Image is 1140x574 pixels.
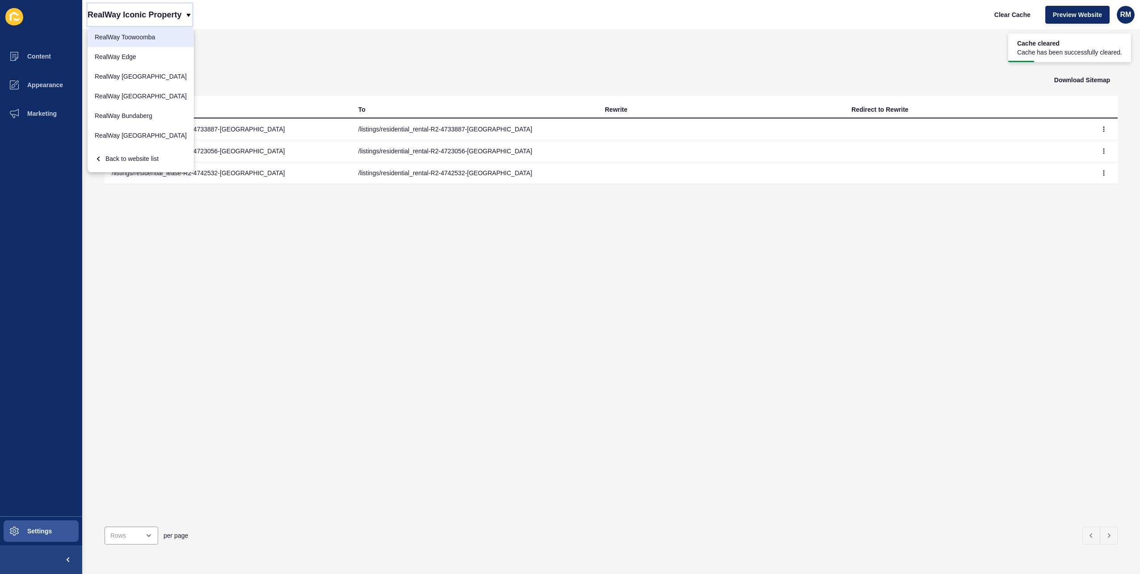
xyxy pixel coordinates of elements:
[351,140,598,162] td: /listings/residential_rental-R2-4723056-[GEOGRAPHIC_DATA]
[88,47,194,67] a: RealWay Edge
[1053,10,1102,19] span: Preview Website
[163,531,188,540] span: per page
[851,105,909,114] div: Redirect to Rewrite
[88,126,194,145] a: RealWay [GEOGRAPHIC_DATA]
[105,118,351,140] td: /listings/residential_lease-R2-4733887-[GEOGRAPHIC_DATA]
[351,118,598,140] td: /listings/residential_rental-R2-4733887-[GEOGRAPHIC_DATA]
[994,10,1031,19] span: Clear Cache
[95,151,187,167] div: Back to website list
[88,27,194,47] a: RealWay Toowoomba
[88,106,194,126] a: RealWay Bundaberg
[1047,71,1118,89] button: Download Sitemap
[1017,39,1122,48] span: Cache cleared
[88,67,194,86] a: RealWay [GEOGRAPHIC_DATA]
[1045,6,1110,24] button: Preview Website
[105,162,351,184] td: /listings/residential_lease-R2-4742532-[GEOGRAPHIC_DATA]
[105,51,1118,64] h1: Redirects
[987,6,1038,24] button: Clear Cache
[88,4,181,26] p: RealWay Iconic Property
[1017,48,1122,57] span: Cache has been successfully cleared.
[88,86,194,106] a: RealWay [GEOGRAPHIC_DATA]
[351,162,598,184] td: /listings/residential_rental-R2-4742532-[GEOGRAPHIC_DATA]
[1054,76,1110,84] span: Download Sitemap
[358,105,365,114] div: To
[1120,10,1132,19] span: RM
[105,140,351,162] td: /listings/residential_lease-R2-4723056-[GEOGRAPHIC_DATA]
[605,105,628,114] div: Rewrite
[105,527,158,544] div: open menu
